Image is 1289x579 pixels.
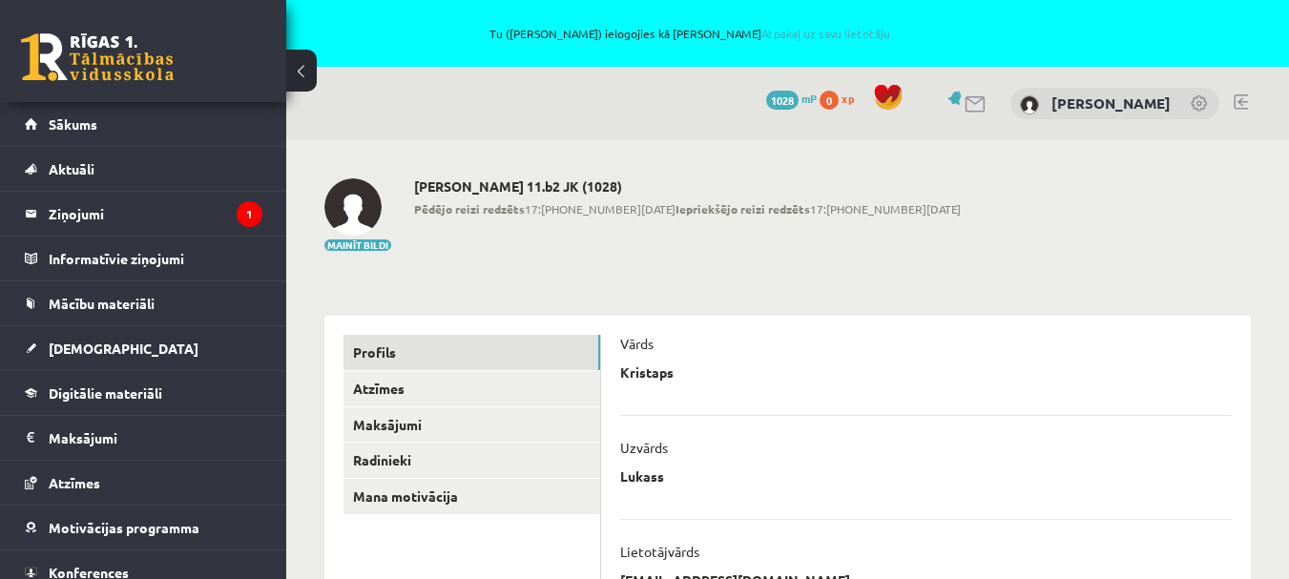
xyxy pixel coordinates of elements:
img: Kristaps Lukass [324,178,382,236]
span: 17:[PHONE_NUMBER][DATE] 17:[PHONE_NUMBER][DATE] [414,200,961,217]
i: 1 [237,201,262,227]
p: Lukass [620,467,664,485]
legend: Maksājumi [49,416,262,460]
a: Atpakaļ uz savu lietotāju [761,26,890,41]
a: 0 xp [820,91,863,106]
a: Mācību materiāli [25,281,262,325]
p: Vārds [620,335,654,352]
a: Radinieki [343,443,600,478]
span: Aktuāli [49,160,94,177]
span: Tu ([PERSON_NAME]) ielogojies kā [PERSON_NAME] [219,28,1160,39]
b: Pēdējo reizi redzēts [414,201,525,217]
span: Atzīmes [49,474,100,491]
a: [PERSON_NAME] [1051,93,1171,113]
a: [DEMOGRAPHIC_DATA] [25,326,262,370]
img: Kristaps Lukass [1020,95,1039,114]
span: 1028 [766,91,799,110]
a: Mana motivācija [343,479,600,514]
span: [DEMOGRAPHIC_DATA] [49,340,198,357]
p: Uzvārds [620,439,668,456]
span: Digitālie materiāli [49,384,162,402]
span: mP [801,91,817,106]
span: Sākums [49,115,97,133]
a: Maksājumi [25,416,262,460]
a: Informatīvie ziņojumi [25,237,262,280]
a: 1028 mP [766,91,817,106]
a: Motivācijas programma [25,506,262,549]
span: Motivācijas programma [49,519,199,536]
a: Ziņojumi1 [25,192,262,236]
a: Rīgas 1. Tālmācības vidusskola [21,33,174,81]
a: Profils [343,335,600,370]
p: Lietotājvārds [620,543,699,560]
h2: [PERSON_NAME] 11.b2 JK (1028) [414,178,961,195]
a: Atzīmes [343,371,600,406]
a: Digitālie materiāli [25,371,262,415]
a: Maksājumi [343,407,600,443]
p: Kristaps [620,363,674,381]
a: Atzīmes [25,461,262,505]
button: Mainīt bildi [324,239,391,251]
legend: Ziņojumi [49,192,262,236]
a: Sākums [25,102,262,146]
legend: Informatīvie ziņojumi [49,237,262,280]
span: 0 [820,91,839,110]
a: Aktuāli [25,147,262,191]
span: xp [842,91,854,106]
b: Iepriekšējo reizi redzēts [676,201,810,217]
span: Mācību materiāli [49,295,155,312]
